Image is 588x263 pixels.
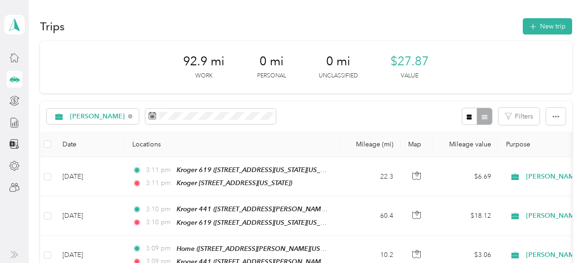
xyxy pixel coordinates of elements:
td: [DATE] [55,196,125,235]
span: [PERSON_NAME] [70,113,125,120]
button: New trip [523,18,572,35]
p: Value [401,72,418,80]
span: Home ([STREET_ADDRESS][PERSON_NAME][US_STATE]) [177,245,344,253]
span: 3:11 pm [146,165,172,175]
span: 0 mi [260,54,284,69]
td: $18.12 [433,196,499,235]
td: 60.4 [339,196,401,235]
span: Kroger 619 ([STREET_ADDRESS][US_STATE][US_STATE]) [177,219,341,227]
th: Mileage value [433,131,499,157]
span: 92.9 mi [183,54,225,69]
span: 3:10 pm [146,204,172,215]
span: Kroger 441 ([STREET_ADDRESS][PERSON_NAME][US_STATE]) [177,205,361,213]
span: 3:09 pm [146,243,172,254]
iframe: Everlance-gr Chat Button Frame [536,211,588,263]
span: 3:11 pm [146,178,172,188]
td: 22.3 [339,157,401,196]
span: 3:10 pm [146,217,172,228]
p: Personal [257,72,286,80]
th: Mileage (mi) [339,131,401,157]
span: 0 mi [326,54,350,69]
p: Unclassified [319,72,358,80]
h1: Trips [40,21,65,31]
span: Kroger 619 ([STREET_ADDRESS][US_STATE][US_STATE]) [177,166,341,174]
th: Map [401,131,433,157]
td: $6.69 [433,157,499,196]
button: Filters [499,108,540,125]
td: [DATE] [55,157,125,196]
span: Kroger [STREET_ADDRESS][US_STATE]) [177,179,292,187]
p: Work [195,72,212,80]
span: $27.87 [390,54,429,69]
th: Date [55,131,125,157]
th: Locations [125,131,339,157]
